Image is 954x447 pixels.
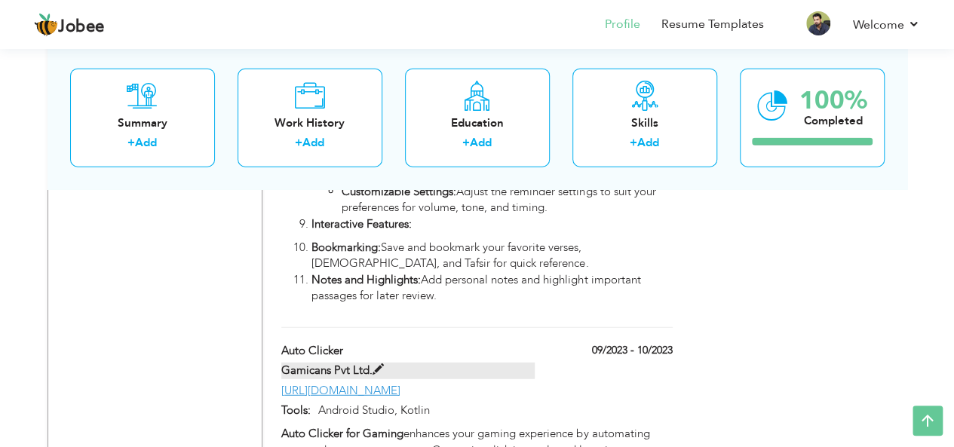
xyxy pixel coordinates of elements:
a: Resume Templates [661,16,764,33]
label: Auto Clicker [281,343,535,359]
label: Tools: [281,403,311,418]
a: Add [470,135,492,150]
img: Profile Img [806,11,830,35]
div: Completed [799,112,867,128]
label: 09/2023 - 10/2023 [592,343,673,358]
label: Gamicans Pvt Ltd. [281,363,535,378]
label: + [127,135,135,151]
div: Skills [584,115,705,130]
div: Education [417,115,538,130]
strong: Auto Clicker for Gaming [281,426,403,441]
li: Adjust the reminder settings to suit your preferences for volume, tone, and timing. [342,184,672,216]
label: + [630,135,637,151]
strong: Customizable Settings: [342,184,456,199]
li: Save and bookmark your favorite verses, [DEMOGRAPHIC_DATA], and Tafsir for quick reference. [311,240,672,272]
a: [URL][DOMAIN_NAME] [281,383,400,398]
a: Add [302,135,324,150]
a: Add [637,135,659,150]
li: Add personal notes and highlight important passages for later review. [311,272,672,305]
a: Profile [605,16,640,33]
span: Jobee [58,19,105,35]
img: jobee.io [34,13,58,37]
strong: Interactive Features: [311,216,412,231]
a: Welcome [853,16,920,34]
a: Jobee [34,13,105,37]
strong: Notes and Highlights: [311,272,421,287]
label: + [462,135,470,151]
a: Add [135,135,157,150]
div: Work History [250,115,370,130]
label: + [295,135,302,151]
p: Android Studio, Kotlin [311,403,672,418]
div: Summary [82,115,203,130]
div: 100% [799,87,867,112]
strong: Bookmarking: [311,240,381,255]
